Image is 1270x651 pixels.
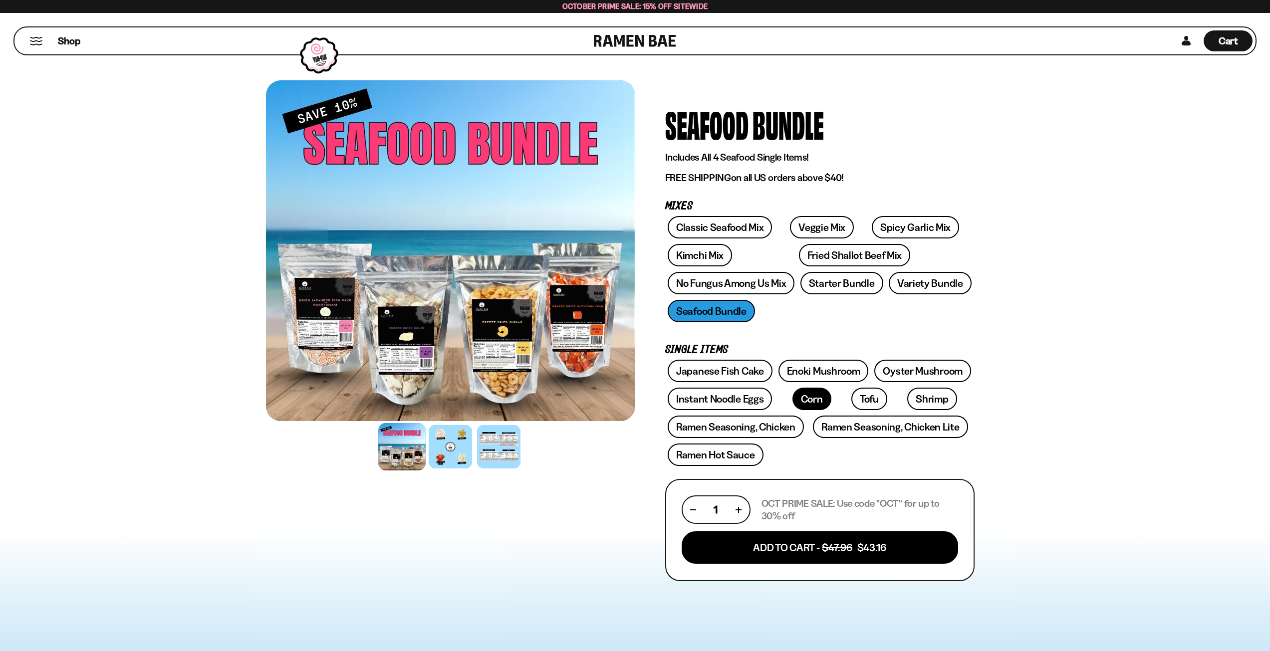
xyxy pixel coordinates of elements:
[778,360,869,382] a: Enoki Mushroom
[753,105,824,143] div: Bundle
[668,272,794,294] a: No Fungus Among Us Mix
[668,416,804,438] a: Ramen Seasoning, Chicken
[665,172,975,184] p: on all US orders above $40!
[58,30,80,51] a: Shop
[668,216,772,238] a: Classic Seafood Mix
[800,272,883,294] a: Starter Bundle
[668,388,772,410] a: Instant Noodle Eggs
[665,202,975,211] p: Mixes
[665,105,749,143] div: Seafood
[562,1,708,11] span: October Prime Sale: 15% off Sitewide
[874,360,971,382] a: Oyster Mushroom
[851,388,887,410] a: Tofu
[1204,27,1253,54] div: Cart
[1219,35,1238,47] span: Cart
[762,497,958,522] p: OCT PRIME SALE: Use code "OCT" for up to 30% off
[792,388,831,410] a: Corn
[665,345,975,355] p: Single Items
[29,37,43,45] button: Mobile Menu Trigger
[668,360,772,382] a: Japanese Fish Cake
[790,216,854,238] a: Veggie Mix
[665,172,731,184] strong: FREE SHIPPING
[58,34,80,48] span: Shop
[668,443,763,466] a: Ramen Hot Sauce
[714,503,718,516] span: 1
[889,272,972,294] a: Variety Bundle
[907,388,957,410] a: Shrimp
[872,216,959,238] a: Spicy Garlic Mix
[668,244,732,266] a: Kimchi Mix
[665,151,975,164] p: Includes All 4 Seafood Single Items!
[813,416,968,438] a: Ramen Seasoning, Chicken Lite
[799,244,910,266] a: Fried Shallot Beef Mix
[682,531,958,564] button: Add To Cart - $47.96 $43.16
